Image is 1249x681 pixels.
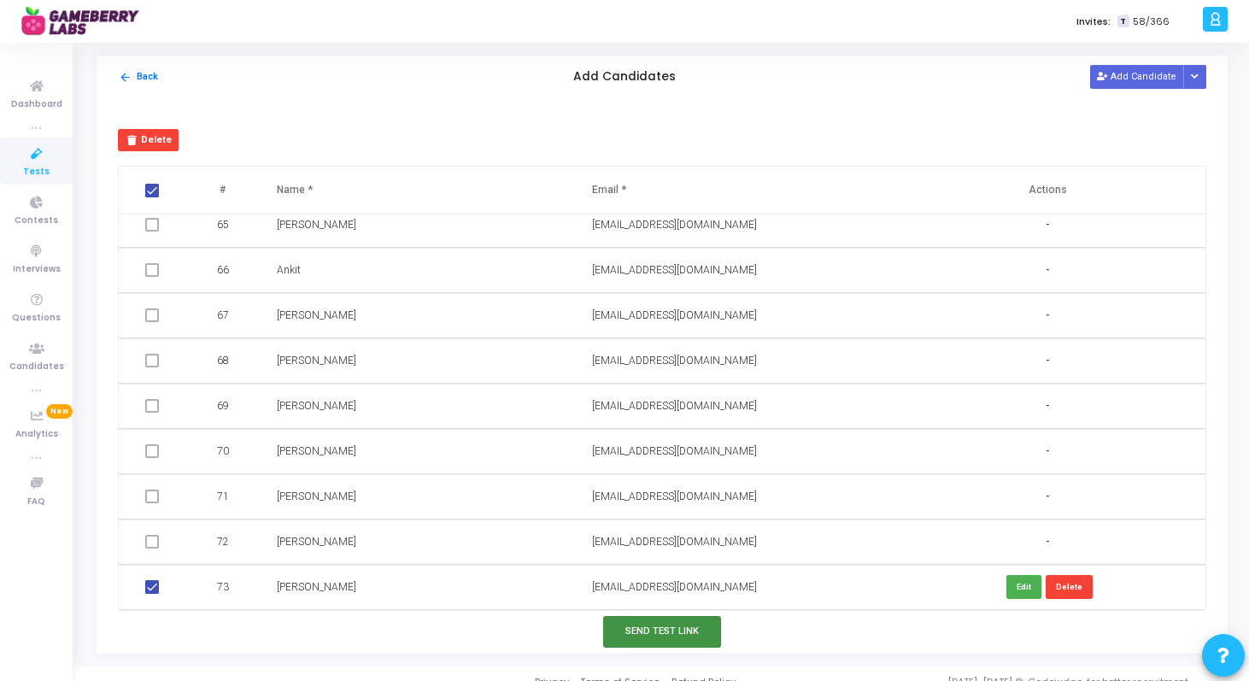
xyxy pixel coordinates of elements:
[1046,354,1049,368] span: -
[1133,15,1170,29] span: 58/366
[592,400,757,412] span: [EMAIL_ADDRESS][DOMAIN_NAME]
[15,214,58,228] span: Contests
[1183,65,1207,88] div: Button group with nested dropdown
[573,70,676,85] h5: Add Candidates
[592,490,757,502] span: [EMAIL_ADDRESS][DOMAIN_NAME]
[1046,399,1049,414] span: -
[277,400,356,412] span: [PERSON_NAME]
[15,427,58,442] span: Analytics
[119,71,132,84] mat-icon: arrow_back
[277,219,356,231] span: [PERSON_NAME]
[217,579,229,595] span: 73
[260,167,575,214] th: Name *
[592,581,757,593] span: [EMAIL_ADDRESS][DOMAIN_NAME]
[1046,263,1049,278] span: -
[118,69,159,85] button: Back
[277,490,356,502] span: [PERSON_NAME]
[217,489,229,504] span: 71
[1076,15,1111,29] label: Invites:
[1046,535,1049,549] span: -
[592,536,757,548] span: [EMAIL_ADDRESS][DOMAIN_NAME]
[217,353,229,368] span: 68
[1006,575,1041,598] button: Edit
[21,4,150,38] img: logo
[592,445,757,457] span: [EMAIL_ADDRESS][DOMAIN_NAME]
[1046,490,1049,504] span: -
[1046,575,1093,598] button: Delete
[12,311,61,326] span: Questions
[277,536,356,548] span: [PERSON_NAME]
[217,398,229,414] span: 69
[1090,65,1184,88] button: Add Candidate
[277,581,356,593] span: [PERSON_NAME]
[592,309,757,321] span: [EMAIL_ADDRESS][DOMAIN_NAME]
[217,534,229,549] span: 72
[592,219,757,231] span: [EMAIL_ADDRESS][DOMAIN_NAME]
[118,129,179,151] button: Delete
[592,355,757,367] span: [EMAIL_ADDRESS][DOMAIN_NAME]
[277,355,356,367] span: [PERSON_NAME]
[603,616,721,648] button: Send Test Link
[217,443,229,459] span: 70
[9,360,64,374] span: Candidates
[1117,15,1129,28] span: T
[217,262,229,278] span: 66
[277,309,356,321] span: [PERSON_NAME]
[27,495,45,509] span: FAQ
[575,167,890,214] th: Email *
[277,445,356,457] span: [PERSON_NAME]
[13,262,61,277] span: Interviews
[189,167,259,214] th: #
[1046,444,1049,459] span: -
[1046,218,1049,232] span: -
[11,97,62,112] span: Dashboard
[46,404,73,419] span: New
[217,308,229,323] span: 67
[277,264,301,276] span: Ankit
[1046,308,1049,323] span: -
[217,217,229,232] span: 65
[592,264,757,276] span: [EMAIL_ADDRESS][DOMAIN_NAME]
[890,167,1205,214] th: Actions
[23,165,50,179] span: Tests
